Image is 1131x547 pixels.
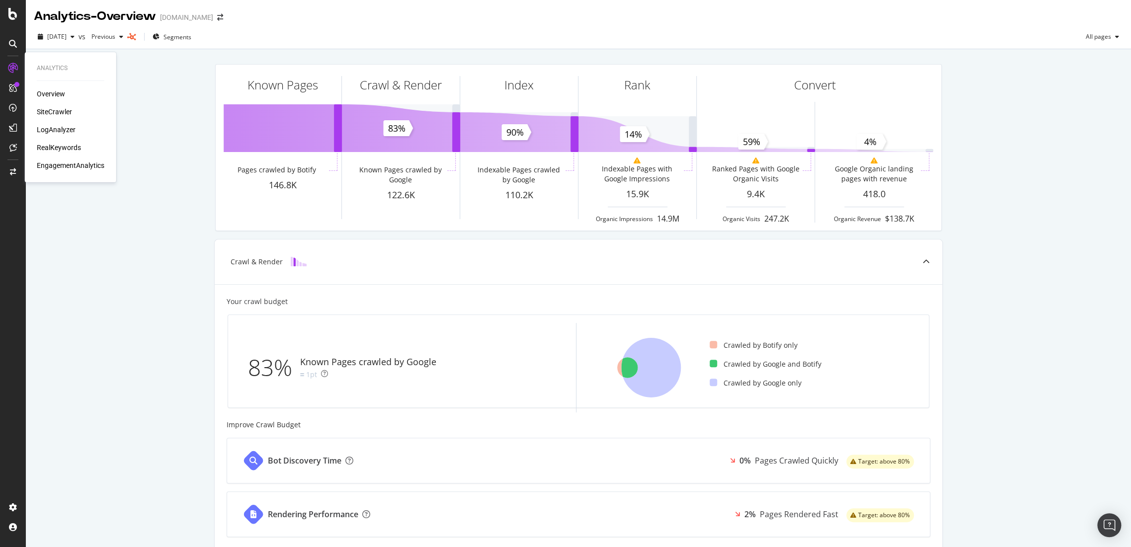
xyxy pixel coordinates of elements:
[37,64,104,73] div: Analytics
[504,77,534,93] div: Index
[578,188,696,201] div: 15.9K
[1097,513,1121,537] div: Open Intercom Messenger
[744,509,756,520] div: 2%
[34,8,156,25] div: Analytics - Overview
[710,359,821,369] div: Crawled by Google and Botify
[47,32,67,41] span: 2025 Aug. 20th
[460,189,578,202] div: 110.2K
[37,125,76,135] a: LogAnalyzer
[858,459,910,465] span: Target: above 80%
[268,455,341,467] div: Bot Discovery Time
[760,509,838,520] div: Pages Rendered Fast
[342,189,460,202] div: 122.6K
[37,160,104,170] a: EngagementAnalytics
[37,107,72,117] a: SiteCrawler
[739,455,751,467] div: 0%
[34,29,79,45] button: [DATE]
[238,165,316,175] div: Pages crawled by Botify
[846,455,914,469] div: warning label
[710,340,797,350] div: Crawled by Botify only
[217,14,223,21] div: arrow-right-arrow-left
[87,32,115,41] span: Previous
[1082,32,1111,41] span: All pages
[160,12,213,22] div: [DOMAIN_NAME]
[227,297,288,307] div: Your crawl budget
[291,257,307,266] img: block-icon
[356,165,445,185] div: Known Pages crawled by Google
[231,257,283,267] div: Crawl & Render
[306,370,317,380] div: 1pt
[474,165,563,185] div: Indexable Pages crawled by Google
[624,77,650,93] div: Rank
[163,33,191,41] span: Segments
[149,29,195,45] button: Segments
[248,351,300,384] div: 83%
[657,213,679,225] div: 14.9M
[858,512,910,518] span: Target: above 80%
[79,32,87,42] span: vs
[87,29,127,45] button: Previous
[37,89,65,99] a: Overview
[300,373,304,376] img: Equal
[227,420,930,430] div: Improve Crawl Budget
[592,164,681,184] div: Indexable Pages with Google Impressions
[247,77,318,93] div: Known Pages
[846,508,914,522] div: warning label
[710,378,801,388] div: Crawled by Google only
[1082,29,1123,45] button: All pages
[268,509,358,520] div: Rendering Performance
[227,438,930,483] a: Bot Discovery Time0%Pages Crawled Quicklywarning label
[360,77,442,93] div: Crawl & Render
[224,179,341,192] div: 146.8K
[596,215,653,223] div: Organic Impressions
[755,455,838,467] div: Pages Crawled Quickly
[37,143,81,153] a: RealKeywords
[300,356,436,369] div: Known Pages crawled by Google
[227,491,930,537] a: Rendering Performance2%Pages Rendered Fastwarning label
